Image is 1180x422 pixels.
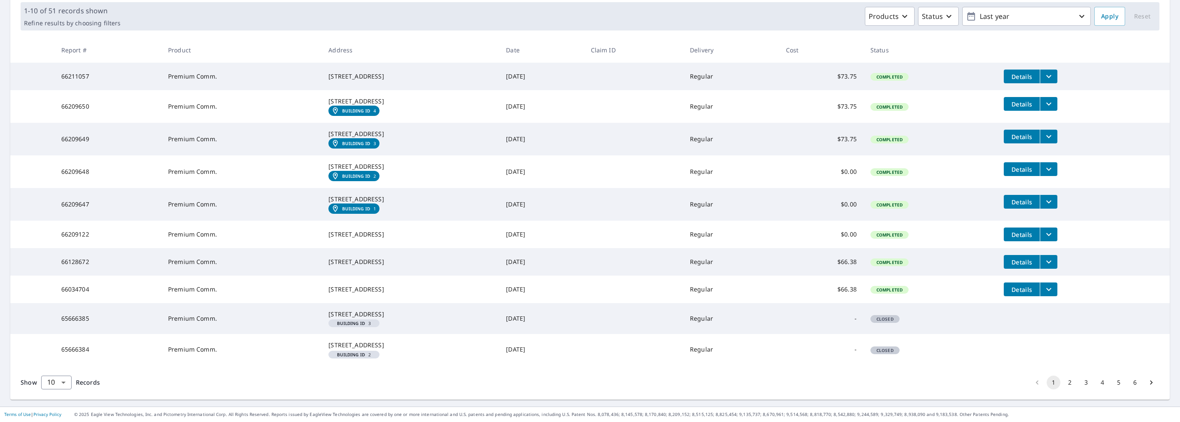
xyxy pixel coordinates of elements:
[328,203,379,214] a: Building ID1
[683,90,779,123] td: Regular
[328,258,492,266] div: [STREET_ADDRESS]
[54,123,161,155] td: 66209649
[328,195,492,203] div: [STREET_ADDRESS]
[54,221,161,248] td: 66209122
[328,341,492,349] div: [STREET_ADDRESS]
[54,90,161,123] td: 66209650
[683,37,779,63] th: Delivery
[683,303,779,334] td: Regular
[683,155,779,188] td: Regular
[499,221,584,248] td: [DATE]
[871,74,908,80] span: Completed
[337,321,365,325] em: Building ID
[342,173,370,179] em: Building ID
[683,63,779,90] td: Regular
[54,188,161,221] td: 66209647
[1009,100,1035,108] span: Details
[332,321,376,325] span: 3
[328,106,379,116] a: Building ID4
[1040,228,1057,241] button: filesDropdownBtn-66209122
[683,221,779,248] td: Regular
[328,230,492,239] div: [STREET_ADDRESS]
[1004,282,1040,296] button: detailsBtn-66034704
[1009,198,1035,206] span: Details
[161,155,322,188] td: Premium Comm.
[499,90,584,123] td: [DATE]
[161,123,322,155] td: Premium Comm.
[584,37,683,63] th: Claim ID
[1063,376,1077,389] button: Go to page 2
[871,232,908,238] span: Completed
[54,303,161,334] td: 65666385
[871,347,899,353] span: Closed
[161,37,322,63] th: Product
[1004,228,1040,241] button: detailsBtn-66209122
[922,11,943,21] p: Status
[1040,97,1057,111] button: filesDropdownBtn-66209650
[779,63,864,90] td: $73.75
[54,334,161,365] td: 65666384
[342,206,370,211] em: Building ID
[779,248,864,276] td: $66.38
[1004,162,1040,176] button: detailsBtn-66209648
[1009,258,1035,266] span: Details
[865,7,915,26] button: Products
[499,303,584,334] td: [DATE]
[332,352,376,357] span: 2
[1004,255,1040,269] button: detailsBtn-66128672
[779,155,864,188] td: $0.00
[328,138,379,149] a: Building ID3
[161,63,322,90] td: Premium Comm.
[1004,195,1040,209] button: detailsBtn-66209647
[54,276,161,303] td: 66034704
[1004,130,1040,143] button: detailsBtn-66209649
[779,276,864,303] td: $66.38
[683,276,779,303] td: Regular
[1040,130,1057,143] button: filesDropdownBtn-66209649
[1040,282,1057,296] button: filesDropdownBtn-66034704
[871,137,908,143] span: Completed
[328,171,379,181] a: Building ID2
[1009,73,1035,81] span: Details
[1004,97,1040,111] button: detailsBtn-66209650
[1009,285,1035,294] span: Details
[337,352,365,357] em: Building ID
[1029,376,1159,389] nav: pagination navigation
[499,276,584,303] td: [DATE]
[871,104,908,110] span: Completed
[161,334,322,365] td: Premium Comm.
[54,63,161,90] td: 66211057
[1096,376,1109,389] button: Go to page 4
[322,37,499,63] th: Address
[41,376,72,389] div: Show 10 records
[328,285,492,294] div: [STREET_ADDRESS]
[24,6,120,16] p: 1-10 of 51 records shown
[21,378,37,386] span: Show
[41,370,72,395] div: 10
[1040,162,1057,176] button: filesDropdownBtn-66209648
[779,188,864,221] td: $0.00
[976,9,1077,24] p: Last year
[1009,133,1035,141] span: Details
[1004,70,1040,83] button: detailsBtn-66211057
[74,411,1176,418] p: © 2025 Eagle View Technologies, Inc. and Pictometry International Corp. All Rights Reserved. Repo...
[499,155,584,188] td: [DATE]
[871,169,908,175] span: Completed
[1009,165,1035,173] span: Details
[328,130,492,138] div: [STREET_ADDRESS]
[1047,376,1060,389] button: page 1
[918,7,959,26] button: Status
[161,188,322,221] td: Premium Comm.
[161,90,322,123] td: Premium Comm.
[499,63,584,90] td: [DATE]
[499,248,584,276] td: [DATE]
[683,248,779,276] td: Regular
[683,188,779,221] td: Regular
[1144,376,1158,389] button: Go to next page
[1040,255,1057,269] button: filesDropdownBtn-66128672
[54,155,161,188] td: 66209648
[871,259,908,265] span: Completed
[779,37,864,63] th: Cost
[342,108,370,113] em: Building ID
[779,221,864,248] td: $0.00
